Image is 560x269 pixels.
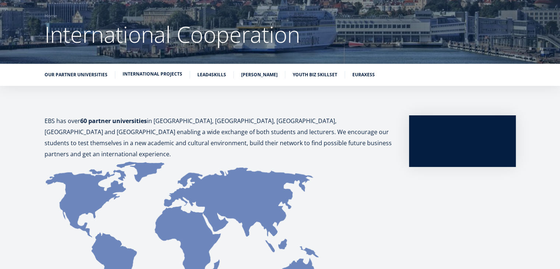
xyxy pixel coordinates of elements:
p: EBS has over in [GEOGRAPHIC_DATA], [GEOGRAPHIC_DATA], [GEOGRAPHIC_DATA], [GEOGRAPHIC_DATA] and [G... [45,115,394,160]
a: Our partner universities [45,71,108,78]
a: Lead4Skills [197,71,226,78]
span: International Cooperation [45,19,300,49]
a: euraxess [352,71,375,78]
a: [PERSON_NAME] [241,71,278,78]
a: International Projects [123,70,182,78]
strong: 60 partner universities [80,117,147,125]
a: Youth BIZ Skillset [293,71,337,78]
a: Home [45,12,57,20]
